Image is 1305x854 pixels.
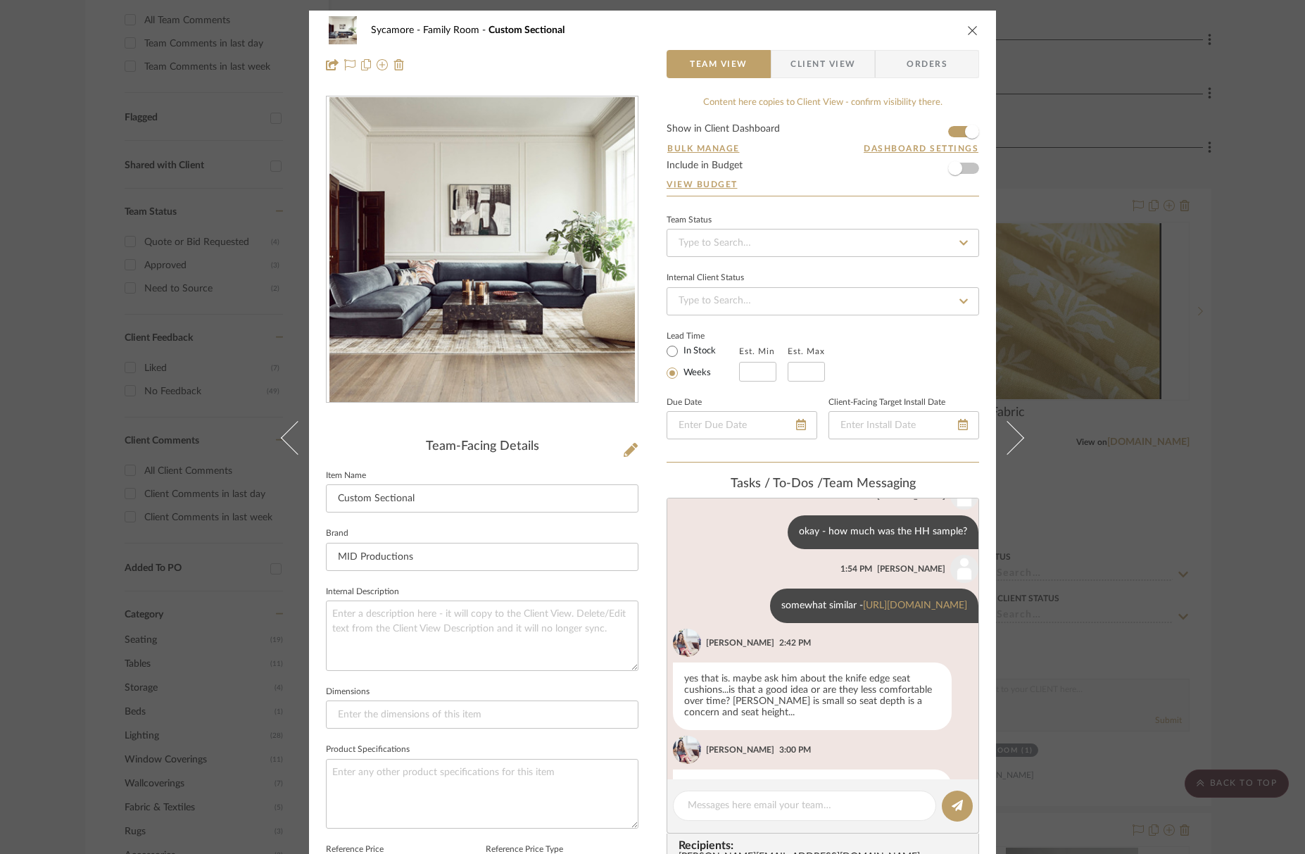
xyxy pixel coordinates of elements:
label: Est. Min [739,346,775,356]
div: [PERSON_NAME] [706,636,774,649]
div: yes that is. maybe ask him about the knife edge seat cushions...is that a good idea or are they l... [673,663,952,730]
img: user_avatar.png [950,555,978,583]
button: Bulk Manage [667,142,740,155]
div: [PERSON_NAME] [706,743,774,756]
div: okay - how much was the HH sample? [788,515,978,549]
label: Brand [326,530,348,537]
input: Type to Search… [667,229,979,257]
div: team Messaging [667,477,979,492]
span: Custom Sectional [488,25,565,35]
input: Enter Brand [326,543,638,571]
div: 1:54 PM [840,563,872,575]
div: 2:42 PM [779,636,811,649]
label: In Stock [681,345,716,358]
div: 0 [327,97,638,403]
div: Content here copies to Client View - confirm visibility there. [667,96,979,110]
label: Product Specifications [326,746,410,753]
span: Tasks / To-Dos / [731,477,823,490]
img: 443c1879-fc31-41c6-898d-8c8e9b8df45c.jpg [673,629,701,657]
label: Est. Max [788,346,825,356]
input: Enter Install Date [828,411,979,439]
div: somewhat similar - [770,589,978,623]
label: Client-Facing Target Install Date [828,399,945,406]
input: Enter the dimensions of this item [326,701,638,729]
img: 3a942568-90b6-4840-8d1f-22eeea946c21_436x436.jpg [329,97,635,403]
span: Sycamore [371,25,423,35]
a: View Budget [667,179,979,190]
div: Team Status [667,217,712,224]
input: Type to Search… [667,287,979,315]
span: Family Room [423,25,488,35]
input: Enter Item Name [326,484,638,513]
img: 3a942568-90b6-4840-8d1f-22eeea946c21_48x40.jpg [326,16,360,44]
div: [PERSON_NAME] [877,563,945,575]
span: Client View [790,50,855,78]
label: Internal Description [326,589,399,596]
span: Recipients: [679,839,973,852]
button: Dashboard Settings [863,142,979,155]
button: close [966,24,979,37]
mat-radio-group: Select item type [667,342,739,382]
label: Lead Time [667,329,739,342]
img: Remove from project [393,59,405,70]
label: Reference Price [326,846,384,853]
img: 443c1879-fc31-41c6-898d-8c8e9b8df45c.jpg [673,736,701,764]
div: Team-Facing Details [326,439,638,455]
span: Team View [690,50,748,78]
div: Internal Client Status [667,275,744,282]
label: Due Date [667,399,702,406]
input: Enter Due Date [667,411,817,439]
label: Reference Price Type [486,846,563,853]
label: Weeks [681,367,711,379]
div: 3:00 PM [779,743,811,756]
span: Orders [891,50,963,78]
a: [URL][DOMAIN_NAME] [863,601,967,610]
div: the sofa at Mimi London was by [PERSON_NAME]'s college friend's co- that was the one that sits we... [673,770,952,826]
label: Dimensions [326,689,370,696]
label: Item Name [326,472,366,479]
